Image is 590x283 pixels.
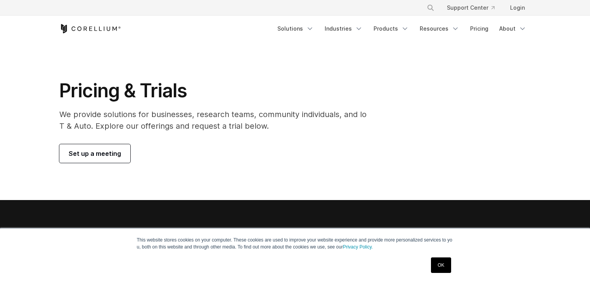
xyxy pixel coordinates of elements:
div: Navigation Menu [273,22,531,36]
div: Navigation Menu [417,1,531,15]
a: Pricing [465,22,493,36]
a: Solutions [273,22,318,36]
a: Resources [415,22,464,36]
a: Privacy Policy. [343,244,373,250]
p: This website stores cookies on your computer. These cookies are used to improve your website expe... [137,236,453,250]
p: We provide solutions for businesses, research teams, community individuals, and IoT & Auto. Explo... [59,109,369,132]
h1: Pricing & Trials [59,79,369,102]
a: Products [369,22,414,36]
a: Support Center [441,1,501,15]
a: About [495,22,531,36]
a: OK [431,257,451,273]
a: Set up a meeting [59,144,130,163]
a: Corellium Home [59,24,121,33]
a: Industries [320,22,367,36]
a: Login [504,1,531,15]
button: Search [424,1,438,15]
span: Set up a meeting [69,149,121,158]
